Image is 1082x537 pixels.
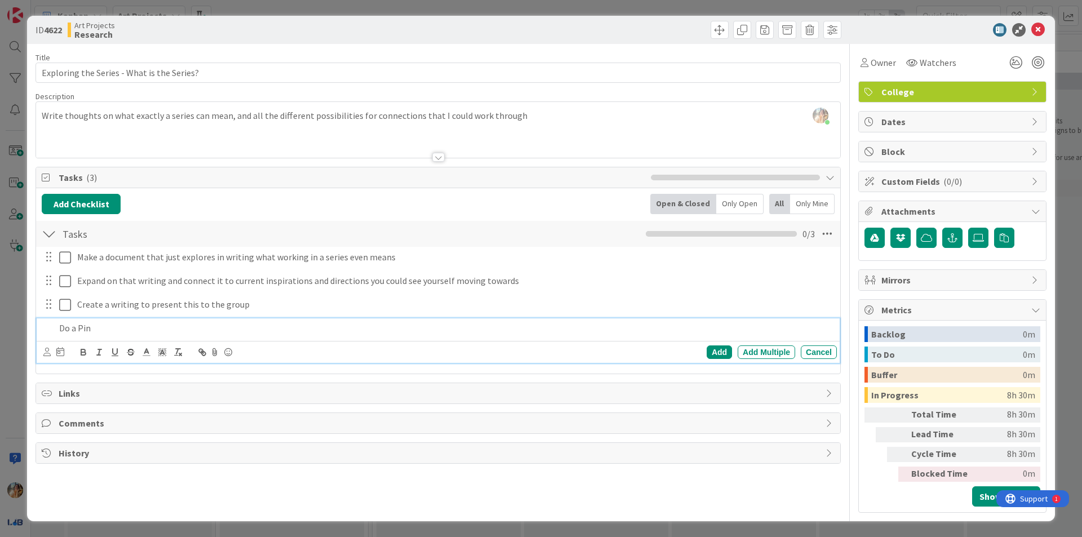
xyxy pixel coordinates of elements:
p: Do a Pin [59,322,832,335]
span: Owner [871,56,896,69]
span: Description [36,91,74,101]
span: Dates [881,115,1026,128]
b: 4622 [44,24,62,35]
span: Comments [59,416,820,430]
span: Watchers [920,56,956,69]
div: Open & Closed [650,194,716,214]
div: Add Multiple [738,345,795,359]
p: Expand on that writing and connect it to current inspirations and directions you could see yourse... [77,274,832,287]
div: Backlog [871,326,1023,342]
img: DgSP5OpwsSRUZKwS8gMSzgstfBmcQ77l.jpg [813,108,828,123]
div: 0m [1023,326,1035,342]
button: Add Checklist [42,194,121,214]
div: In Progress [871,387,1007,403]
div: 8h 30m [978,447,1035,462]
div: All [769,194,790,214]
input: type card name here... [36,63,841,83]
span: Custom Fields [881,175,1026,188]
span: 0 / 3 [802,227,815,241]
span: College [881,85,1026,99]
div: Cancel [801,345,837,359]
div: Blocked Time [911,467,973,482]
span: Metrics [881,303,1026,317]
p: Make a document that just explores in writing what working in a series even means [77,251,832,264]
span: History [59,446,820,460]
div: Cycle Time [911,447,973,462]
span: Art Projects [74,21,115,30]
div: Only Open [716,194,764,214]
div: Total Time [911,407,973,423]
div: 0m [1023,367,1035,383]
p: Create a writing to present this to the group [77,298,832,311]
div: 1 [59,5,61,14]
div: To Do [871,347,1023,362]
span: ( 0/0 ) [943,176,962,187]
p: Write thoughts on what exactly a series can mean, and all the different possibilities for connect... [42,109,835,122]
div: 8h 30m [978,427,1035,442]
button: Show Details [972,486,1040,507]
span: Block [881,145,1026,158]
div: 0m [1023,347,1035,362]
span: Mirrors [881,273,1026,287]
span: Attachments [881,205,1026,218]
div: Lead Time [911,427,973,442]
span: Support [24,2,51,15]
span: Tasks [59,171,645,184]
div: Only Mine [790,194,835,214]
div: Add [707,345,732,359]
b: Research [74,30,115,39]
div: Buffer [871,367,1023,383]
span: Links [59,387,820,400]
span: ID [36,23,62,37]
span: ( 3 ) [86,172,97,183]
input: Add Checklist... [59,224,312,244]
div: 8h 30m [978,407,1035,423]
div: 0m [978,467,1035,482]
label: Title [36,52,50,63]
div: 8h 30m [1007,387,1035,403]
